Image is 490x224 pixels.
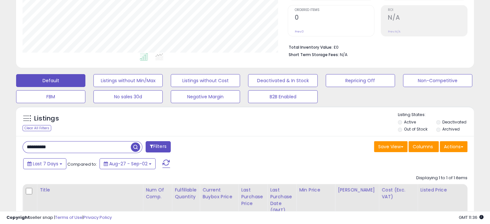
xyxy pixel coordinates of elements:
div: Listed Price [420,187,476,193]
small: Prev: 0 [295,30,304,34]
a: Terms of Use [55,214,82,220]
b: Total Inventory Value: [289,44,332,50]
a: Privacy Policy [83,214,112,220]
button: No sales 30d [93,90,163,103]
button: Listings without Cost [171,74,240,87]
span: Last 7 Days [33,161,58,167]
button: Last 7 Days [23,158,66,169]
button: Save View [374,141,408,152]
button: Non-Competitive [403,74,472,87]
div: Min Price [299,187,332,193]
div: Last Purchase Date (GMT) [270,187,293,214]
button: Listings without Min/Max [93,74,163,87]
h2: N/A [388,14,467,23]
span: Compared to: [67,161,97,167]
span: Ordered Items [295,8,374,12]
li: £0 [289,43,463,51]
div: Fulfillable Quantity [175,187,197,200]
label: Active [404,119,416,125]
div: Clear All Filters [23,125,51,131]
p: Listing States: [398,112,474,118]
label: Archived [442,126,459,132]
button: Default [16,74,85,87]
span: Columns [413,143,433,150]
div: Displaying 1 to 1 of 1 items [416,175,467,181]
small: Prev: N/A [388,30,400,34]
button: Repricing Off [326,74,395,87]
h5: Listings [34,114,59,123]
div: Cost (Exc. VAT) [381,187,415,200]
button: Actions [440,141,467,152]
button: Deactivated & In Stock [248,74,317,87]
button: Filters [146,141,171,152]
button: FBM [16,90,85,103]
button: Negative Margin [171,90,240,103]
button: Columns [408,141,439,152]
label: Out of Stock [404,126,428,132]
span: ROI [388,8,467,12]
div: Last Purchase Price [241,187,264,207]
div: Title [40,187,140,193]
label: Deactivated [442,119,466,125]
b: Short Term Storage Fees: [289,52,339,57]
button: Aug-27 - Sep-02 [100,158,156,169]
strong: Copyright [6,214,30,220]
div: [PERSON_NAME] [338,187,376,193]
span: 2025-09-10 11:36 GMT [459,214,484,220]
button: B2B Enabled [248,90,317,103]
div: Current Buybox Price [202,187,235,200]
span: Aug-27 - Sep-02 [109,161,148,167]
h2: 0 [295,14,374,23]
div: Num of Comp. [146,187,169,200]
div: seller snap | | [6,215,112,221]
span: N/A [340,52,348,58]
